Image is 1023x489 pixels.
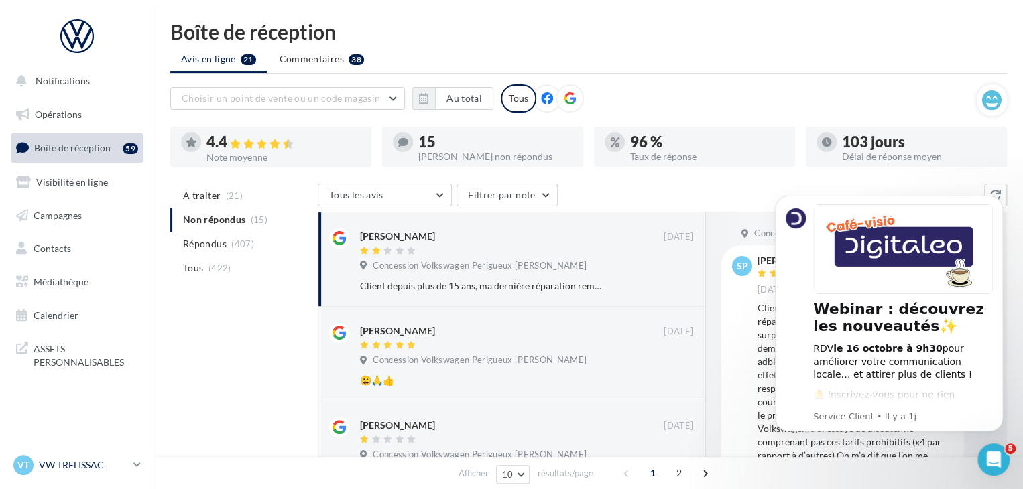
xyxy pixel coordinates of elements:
button: Tous les avis [318,184,452,206]
span: Commentaires [280,52,344,66]
a: Campagnes [8,202,146,230]
iframe: Intercom notifications message [755,179,1023,482]
div: 103 jours [842,135,996,149]
span: Répondus [183,237,227,251]
a: ASSETS PERSONNALISABLES [8,334,146,374]
div: 96 % [630,135,784,149]
span: Calendrier [34,309,78,321]
span: Médiathèque [34,276,88,287]
span: VT [17,458,29,472]
div: Taux de réponse [630,152,784,161]
a: Contacts [8,234,146,263]
button: Notifications [8,67,141,95]
span: 1 [642,462,664,484]
button: 10 [496,465,530,484]
div: Délai de réponse moyen [842,152,996,161]
span: 10 [502,469,514,480]
span: [DATE] [664,231,693,243]
span: Boîte de réception [34,142,111,153]
span: Contacts [34,242,71,254]
span: Afficher [459,467,489,480]
span: Concession Volkswagen Perigueux [PERSON_NAME] [373,449,587,461]
a: Calendrier [8,301,146,330]
div: Boîte de réception [170,21,1007,42]
button: Au total [412,87,493,110]
span: Visibilité en ligne [36,176,108,188]
button: Filtrer par note [457,184,558,206]
span: Tous [183,261,203,275]
div: 15 [418,135,573,149]
a: Boîte de réception59 [8,133,146,162]
span: Concession Volkswagen Perigueux [PERSON_NAME] [373,260,587,272]
div: 38 [349,54,364,65]
span: ASSETS PERSONNALISABLES [34,340,138,368]
button: Au total [435,87,493,110]
span: (407) [231,238,254,249]
div: [PERSON_NAME] [360,419,435,432]
a: VT VW TRELISSAC [11,452,143,478]
span: A traiter [183,189,221,202]
span: 2 [668,462,690,484]
div: Tous [501,84,536,113]
span: Tous les avis [329,189,383,200]
span: (422) [208,263,231,273]
div: Client depuis plus de 15 ans, ma dernière réparation remontant a 1 an, j’ai été très surpris de l... [360,279,606,293]
span: [DATE] [664,420,693,432]
span: (21) [226,190,243,201]
iframe: Intercom live chat [977,443,1010,476]
span: [DATE] [664,326,693,338]
a: Médiathèque [8,268,146,296]
span: Notifications [36,75,90,86]
div: [PERSON_NAME] non répondus [418,152,573,161]
div: 😀🙏👍 [360,374,606,387]
div: 4.4 [206,135,361,150]
div: 59 [123,143,138,154]
a: Opérations [8,100,146,129]
a: Visibilité en ligne [8,168,146,196]
span: Campagnes [34,209,82,220]
span: résultats/page [537,467,593,480]
div: Note moyenne [206,153,361,162]
span: sp [737,259,748,273]
span: Opérations [35,109,82,120]
span: Concession Volkswagen Perigueux [PERSON_NAME] [373,354,587,366]
div: [PERSON_NAME] [360,230,435,243]
div: [PERSON_NAME] [360,324,435,338]
p: VW TRELISSAC [39,458,128,472]
button: Choisir un point de vente ou un code magasin [170,87,405,110]
span: 5 [1005,443,1016,454]
span: Choisir un point de vente ou un code magasin [182,92,380,104]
